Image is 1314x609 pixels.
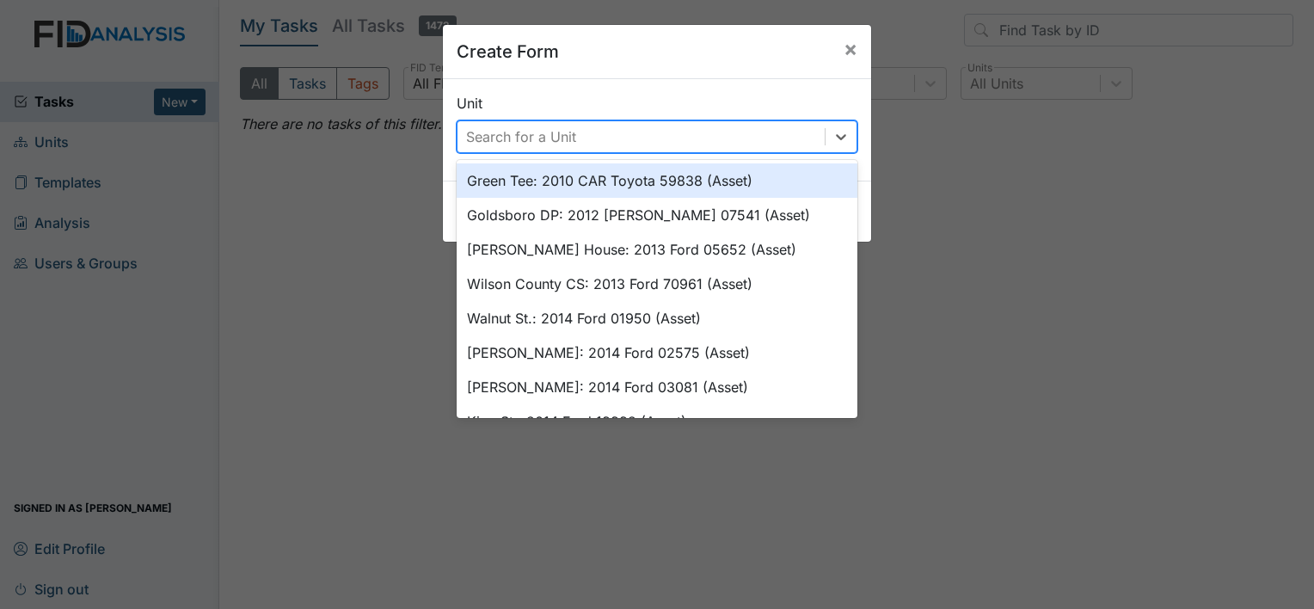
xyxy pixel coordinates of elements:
div: [PERSON_NAME] House: 2013 Ford 05652 (Asset) [457,232,857,267]
div: Wilson County CS: 2013 Ford 70961 (Asset) [457,267,857,301]
div: Walnut St.: 2014 Ford 01950 (Asset) [457,301,857,335]
div: [PERSON_NAME]: 2014 Ford 02575 (Asset) [457,335,857,370]
div: Green Tee: 2010 CAR Toyota 59838 (Asset) [457,163,857,198]
button: Close [830,25,871,73]
div: Search for a Unit [466,126,576,147]
h5: Create Form [457,39,559,65]
div: [PERSON_NAME]: 2014 Ford 03081 (Asset) [457,370,857,404]
span: × [844,36,857,61]
div: Goldsboro DP: 2012 [PERSON_NAME] 07541 (Asset) [457,198,857,232]
div: King St.: 2014 Ford 13332 (Asset) [457,404,857,439]
label: Unit [457,93,482,114]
